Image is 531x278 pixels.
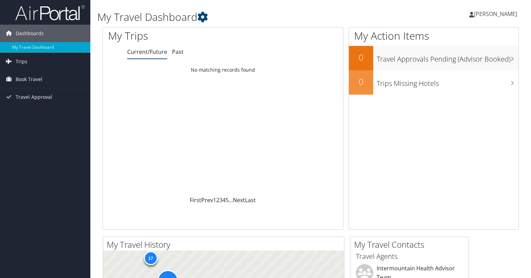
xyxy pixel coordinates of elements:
h3: Travel Approvals Pending (Advisor Booked) [377,51,518,64]
a: 4 [222,196,226,204]
a: Next [233,196,245,204]
span: Trips [16,53,27,70]
span: Dashboards [16,25,44,42]
a: 2 [216,196,219,204]
a: 0Trips Missing Hotels [349,70,518,95]
a: 0Travel Approvals Pending (Advisor Booked) [349,46,518,70]
a: 5 [226,196,229,204]
a: Last [245,196,256,204]
span: [PERSON_NAME] [474,10,517,18]
img: airportal-logo.png [15,5,85,21]
h1: My Trips [108,29,238,43]
h3: Travel Agents [356,252,463,261]
span: Travel Approval [16,88,52,106]
h1: My Travel Dashboard [97,10,382,24]
a: First [190,196,201,204]
a: Prev [201,196,213,204]
h1: My Action Items [349,29,518,43]
a: 3 [219,196,222,204]
h2: 0 [349,51,373,63]
h2: My Travel History [107,239,344,251]
h2: My Travel Contacts [354,239,468,251]
div: 17 [144,251,157,265]
h2: 0 [349,76,373,88]
span: … [229,196,233,204]
h3: Trips Missing Hotels [377,75,518,88]
a: 1 [213,196,216,204]
td: No matching records found [103,64,343,76]
a: Past [172,48,183,56]
a: [PERSON_NAME] [469,3,524,24]
span: Book Travel [16,71,42,88]
a: Current/Future [127,48,167,56]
